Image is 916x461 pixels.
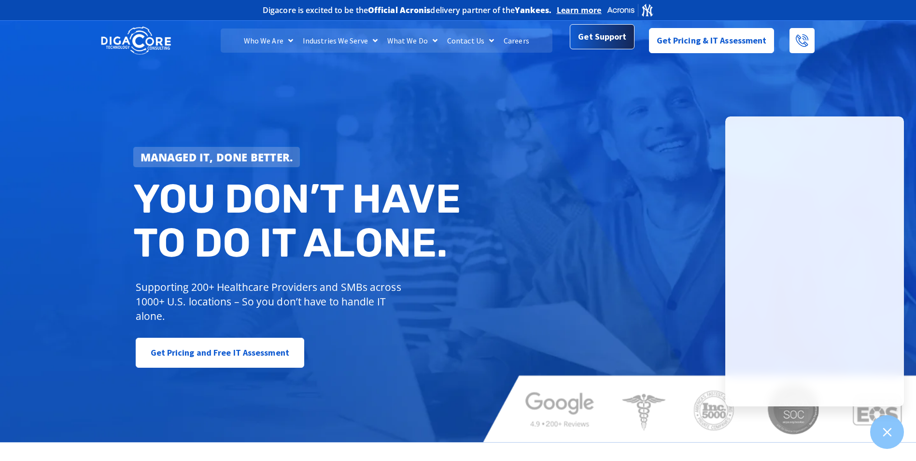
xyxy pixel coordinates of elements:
[141,150,293,164] strong: Managed IT, done better.
[606,3,654,17] img: Acronis
[725,116,904,406] iframe: Chatgenie Messenger
[382,29,442,53] a: What We Do
[368,5,431,15] b: Official Acronis
[442,29,499,53] a: Contact Us
[649,28,775,53] a: Get Pricing & IT Assessment
[239,29,298,53] a: Who We Are
[263,6,552,14] h2: Digacore is excited to be the delivery partner of the
[499,29,534,53] a: Careers
[515,5,552,15] b: Yankees.
[133,147,300,167] a: Managed IT, done better.
[151,343,289,362] span: Get Pricing and Free IT Assessment
[133,177,465,265] h2: You don’t have to do IT alone.
[557,5,602,15] a: Learn more
[298,29,382,53] a: Industries We Serve
[221,29,552,53] nav: Menu
[570,24,634,49] a: Get Support
[136,280,406,323] p: Supporting 200+ Healthcare Providers and SMBs across 1000+ U.S. locations – So you don’t have to ...
[578,27,626,46] span: Get Support
[101,26,171,56] img: DigaCore Technology Consulting
[657,31,767,50] span: Get Pricing & IT Assessment
[136,338,304,368] a: Get Pricing and Free IT Assessment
